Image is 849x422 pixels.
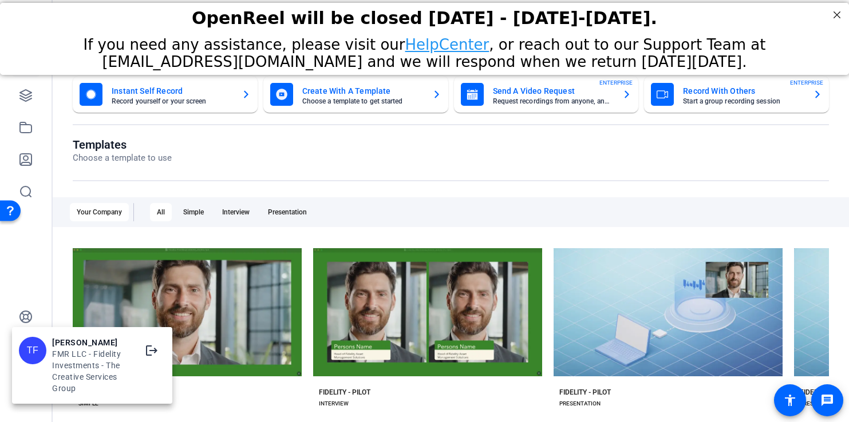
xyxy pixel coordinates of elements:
div: TF [19,337,46,364]
div: FMR LLC - Fidelity Investments - The Creative Services Group [52,348,132,394]
div: [PERSON_NAME] [52,337,132,348]
a: HelpCenter [405,33,489,50]
mat-icon: logout [145,344,159,357]
div: OpenReel will be closed [DATE] - [DATE]-[DATE]. [14,5,835,25]
span: If you need any assistance, please visit our , or reach out to our Support Team at [EMAIL_ADDRESS... [83,33,765,67]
